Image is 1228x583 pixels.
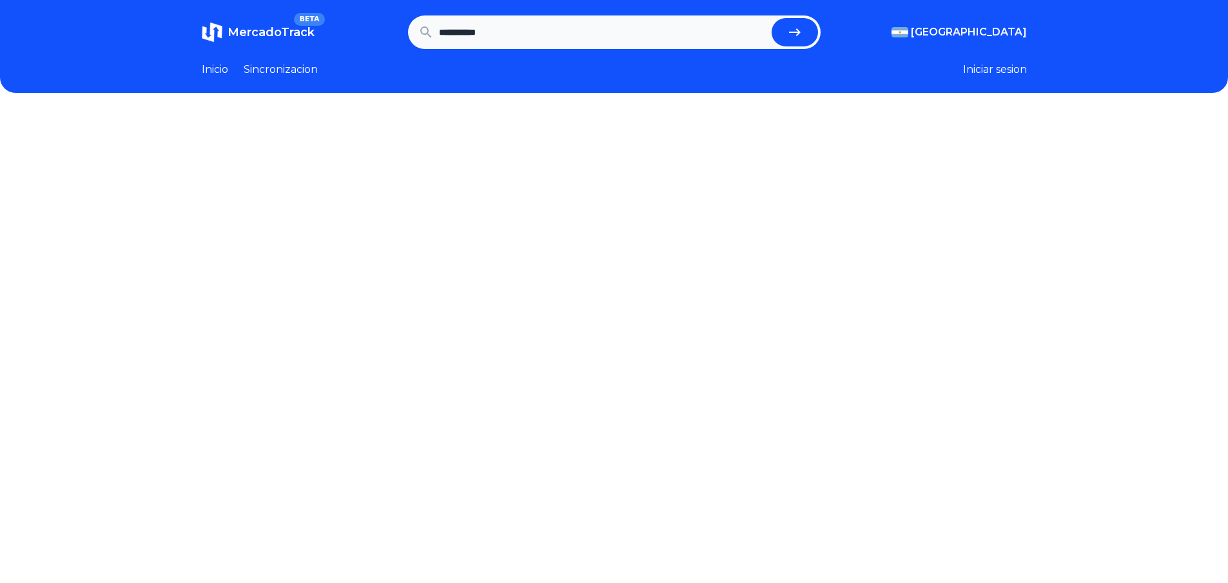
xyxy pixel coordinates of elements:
img: Argentina [892,27,908,37]
button: [GEOGRAPHIC_DATA] [892,25,1027,40]
span: [GEOGRAPHIC_DATA] [911,25,1027,40]
a: Inicio [202,62,228,77]
img: MercadoTrack [202,22,222,43]
span: MercadoTrack [228,25,315,39]
button: Iniciar sesion [963,62,1027,77]
a: Sincronizacion [244,62,318,77]
span: BETA [294,13,324,26]
a: MercadoTrackBETA [202,22,315,43]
